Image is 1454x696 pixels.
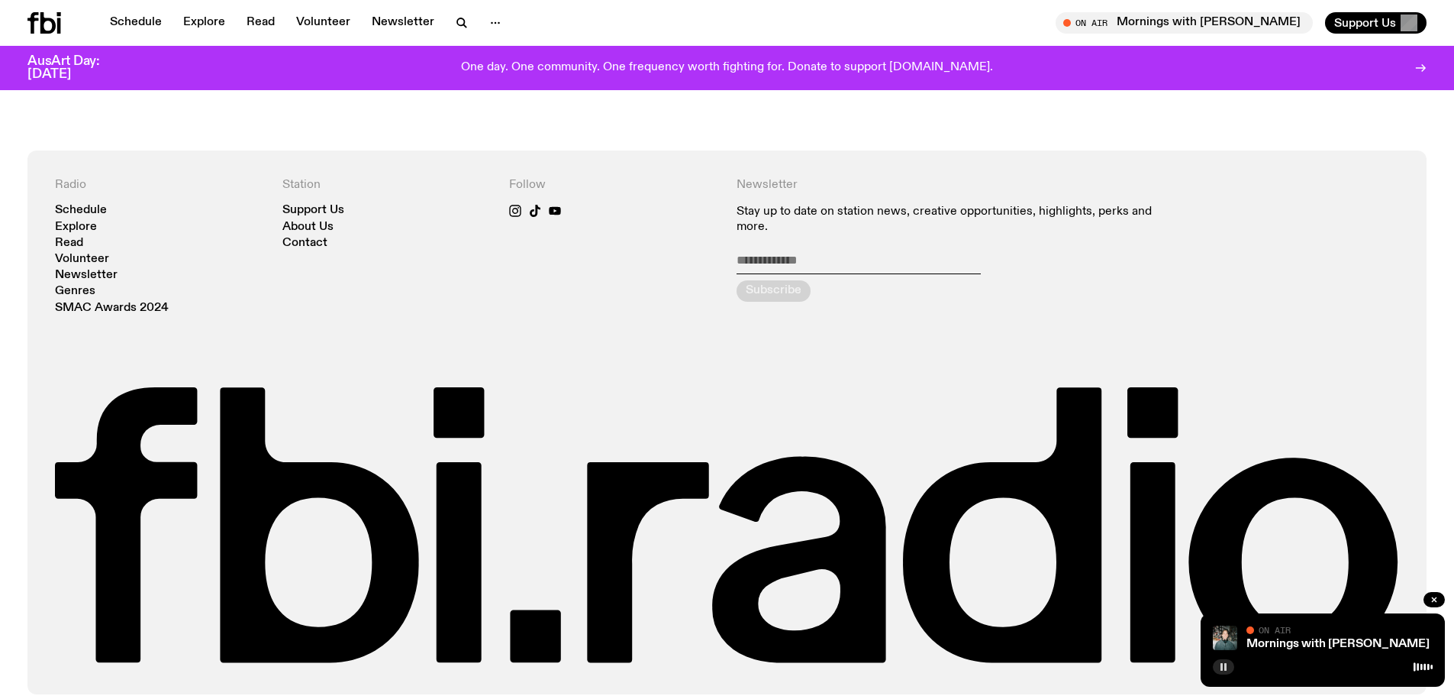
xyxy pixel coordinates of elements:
[1325,12,1427,34] button: Support Us
[1334,16,1396,30] span: Support Us
[1259,625,1291,635] span: On Air
[27,55,125,81] h3: AusArt Day: [DATE]
[1213,626,1237,650] img: Radio presenter Ben Hansen sits in front of a wall of photos and an fbi radio sign. Film photo. B...
[1056,12,1313,34] button: On AirMornings with [PERSON_NAME]
[1246,638,1430,650] a: Mornings with [PERSON_NAME]
[509,178,718,193] h4: Follow
[55,254,109,265] a: Volunteer
[55,303,169,314] a: SMAC Awards 2024
[55,238,83,249] a: Read
[461,61,993,75] p: One day. One community. One frequency worth fighting for. Donate to support [DOMAIN_NAME].
[287,12,359,34] a: Volunteer
[737,280,811,302] button: Subscribe
[282,205,344,216] a: Support Us
[55,286,95,297] a: Genres
[55,222,97,233] a: Explore
[737,205,1172,234] p: Stay up to date on station news, creative opportunities, highlights, perks and more.
[101,12,171,34] a: Schedule
[363,12,443,34] a: Newsletter
[282,222,334,233] a: About Us
[282,178,492,193] h4: Station
[174,12,234,34] a: Explore
[237,12,284,34] a: Read
[55,205,107,216] a: Schedule
[282,238,327,249] a: Contact
[55,178,264,193] h4: Radio
[737,178,1172,193] h4: Newsletter
[55,270,118,281] a: Newsletter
